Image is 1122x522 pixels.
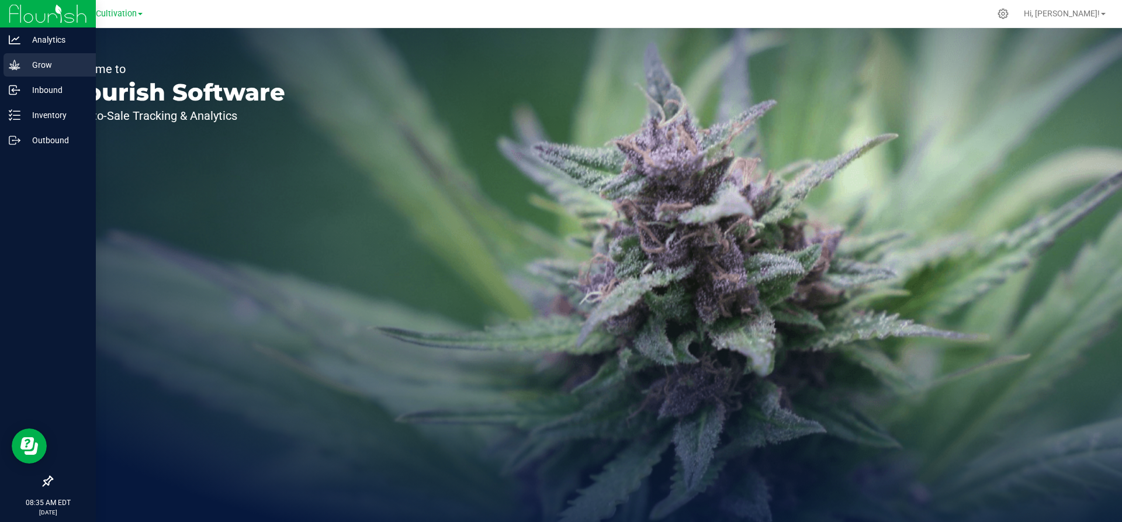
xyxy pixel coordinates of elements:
[1024,9,1100,18] span: Hi, [PERSON_NAME]!
[9,59,20,71] inline-svg: Grow
[63,63,285,75] p: Welcome to
[20,58,91,72] p: Grow
[9,34,20,46] inline-svg: Analytics
[5,508,91,517] p: [DATE]
[9,134,20,146] inline-svg: Outbound
[63,110,285,122] p: Seed-to-Sale Tracking & Analytics
[12,428,47,464] iframe: Resource center
[20,108,91,122] p: Inventory
[5,497,91,508] p: 08:35 AM EDT
[20,33,91,47] p: Analytics
[996,8,1010,19] div: Manage settings
[9,84,20,96] inline-svg: Inbound
[96,9,137,19] span: Cultivation
[20,133,91,147] p: Outbound
[9,109,20,121] inline-svg: Inventory
[20,83,91,97] p: Inbound
[63,81,285,104] p: Flourish Software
